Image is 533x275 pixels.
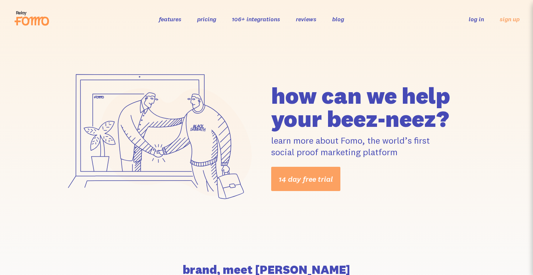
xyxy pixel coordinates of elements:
[332,15,344,23] a: blog
[469,15,484,23] a: log in
[159,15,181,23] a: features
[271,84,475,130] h1: how can we help your beez-neez?
[232,15,280,23] a: 106+ integrations
[500,15,520,23] a: sign up
[197,15,216,23] a: pricing
[271,135,475,158] p: learn more about Fomo, the world’s first social proof marketing platform
[271,167,340,191] a: 14 day free trial
[296,15,316,23] a: reviews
